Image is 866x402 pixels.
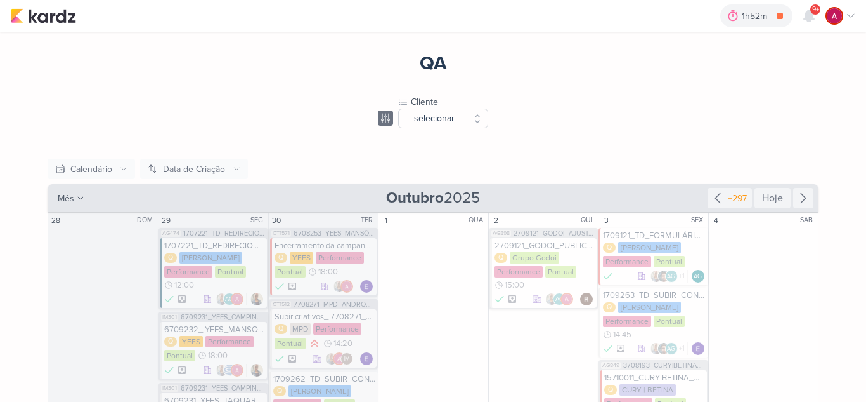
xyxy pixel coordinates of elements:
div: QUA [469,215,487,225]
div: [PERSON_NAME] [179,252,242,264]
span: 6708253_YEES_MANSÕES_SUBIR_PEÇAS_CAMPANHA [294,230,375,237]
div: FEITO [603,342,613,355]
div: Responsável: Iara Santos [250,364,263,377]
div: FEITO [275,352,285,365]
p: IM [344,356,350,363]
div: Arquivado [617,345,624,352]
div: Q [164,253,177,263]
div: Arquivado [178,295,186,303]
span: +1 [678,271,685,281]
img: Eduardo Quaresma [360,280,373,293]
p: AG [694,274,702,280]
div: Pontual [654,256,685,267]
div: Aline Gimenez Graciano [665,342,678,355]
span: 14:45 [613,330,631,339]
img: Iara Santos [216,364,228,377]
div: Finalizado [603,270,613,283]
div: 2709121_GODOI_PUBLICAR_VIDEO_AJUSTADO_PERFORMANCE_AB [494,241,594,251]
img: Iara Santos [333,280,346,293]
div: [PERSON_NAME] [618,302,681,313]
div: Pontual [275,338,306,349]
div: Prioridade Alta [308,337,321,350]
div: Arquivado [288,283,296,290]
img: kardz.app [10,8,76,23]
div: Subir criativos_ 7708271_MPD_ANDROMEDA_BRIEFING_PEÇAS_NOVO_KV_LANÇAMENTO [275,312,374,322]
div: 2 [490,214,503,227]
div: Performance [603,256,651,267]
div: 30 [270,214,283,227]
p: AG [555,297,564,303]
div: 4 [710,214,723,227]
div: Colaboradores: Iara Santos, Caroline Traven De Andrade, Alessandra Gomes [216,364,247,377]
span: IM301 [161,385,178,392]
div: FEITO [494,293,505,305]
div: 1 [380,214,392,227]
span: 2709121_GODOI_AJUSTAR_VIDEO_PERFORMANCE_AB [514,230,595,237]
div: Pontual [164,350,195,361]
div: Arquivado [178,366,186,374]
div: Isabella Machado Guimarães [340,352,353,365]
span: 12:00 [174,281,194,290]
span: CT1512 [271,301,291,308]
img: Eduardo Quaresma [360,352,373,365]
img: Iara Santos [650,342,662,355]
div: Hoje [754,188,791,208]
div: Colaboradores: Iara Santos, Alessandra Gomes, Isabella Machado Guimarães [325,352,356,365]
div: Colaboradores: Iara Santos, Nelito Junior, Aline Gimenez Graciano, Alessandra Gomes [650,270,688,283]
span: CT1571 [271,230,291,237]
div: 15710011_CURY|BETINA_REVISAR_TEXTO_CAMPANHA_GOOGLE_LAPA [604,373,704,383]
div: Grupo Godoi [510,252,559,264]
div: 1709263_TD_SUBIR_CONTEUDO_SOCIAL_EM_PERFORMANCE_LCSA [603,290,705,300]
img: Alessandra Gomes [333,352,346,365]
span: +1 [678,344,685,354]
div: SEX [691,215,707,225]
div: 1707221_TD_REDIRECIONAMENTO_GOOGLE_LCSA [164,241,264,251]
span: 15:00 [505,281,524,290]
div: Q [275,324,287,334]
div: FEITO [275,280,285,293]
span: 6709231_YEES_CAMPINAS_AJUSTES_META [181,314,265,321]
div: Aline Gimenez Graciano [553,293,565,305]
img: Iara Santos [325,352,338,365]
div: YEES [290,252,313,264]
span: AG898 [491,230,511,237]
span: 6709231_YEES_CAMPINAS_AJUSTES_META [181,385,265,392]
div: CURY | BETINA [619,384,676,396]
div: Colaboradores: Iara Santos, Aline Gimenez Graciano, Alessandra Gomes [545,293,576,305]
p: AG [667,274,675,280]
div: 1709262_TD_SUBIR_CONTEUDO_SOCIAL_EM_PERFORMANCE_IADL [273,374,375,384]
strong: Outubro [386,189,444,207]
div: Aline Gimenez Graciano [223,293,236,305]
div: Cliente [411,95,488,109]
span: 14:20 [333,339,352,348]
div: SEG [250,215,267,225]
div: Responsável: Aline Gimenez Graciano [692,270,704,283]
div: YEES [179,336,203,347]
div: Responsável: Eduardo Quaresma [360,352,373,365]
div: Pontual [275,266,306,278]
button: Data de Criação [140,159,248,179]
div: Arquivado [508,295,516,303]
div: QA [420,52,447,75]
span: 18:00 [208,351,228,360]
div: Calendário [70,163,112,176]
p: AG [225,297,233,303]
div: Encerramento da campanha_6708253_YEES_MANSÕES_SUBIR_PEÇAS_CAMPANHA [275,241,374,251]
span: AG849 [601,362,621,369]
span: AG474 [161,230,181,237]
div: Colaboradores: Iara Santos, Alessandra Gomes [333,280,356,293]
img: Alessandra Gomes [825,7,843,25]
div: Arquivado [288,355,296,363]
div: FEITO [164,364,174,377]
div: Pontual [654,316,685,327]
button: Calendário [48,159,135,179]
div: Responsável: Eduardo Quaresma [692,342,704,355]
img: Nelito Junior [657,342,670,355]
span: mês [58,192,74,205]
div: SAB [800,215,817,225]
img: Iara Santos [216,293,228,305]
div: +297 [725,192,749,205]
img: Eduardo Quaresma [692,342,704,355]
div: 1709121_TD_FORMULÁRIOS_LOOMI [603,231,705,241]
span: IM301 [161,314,178,321]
